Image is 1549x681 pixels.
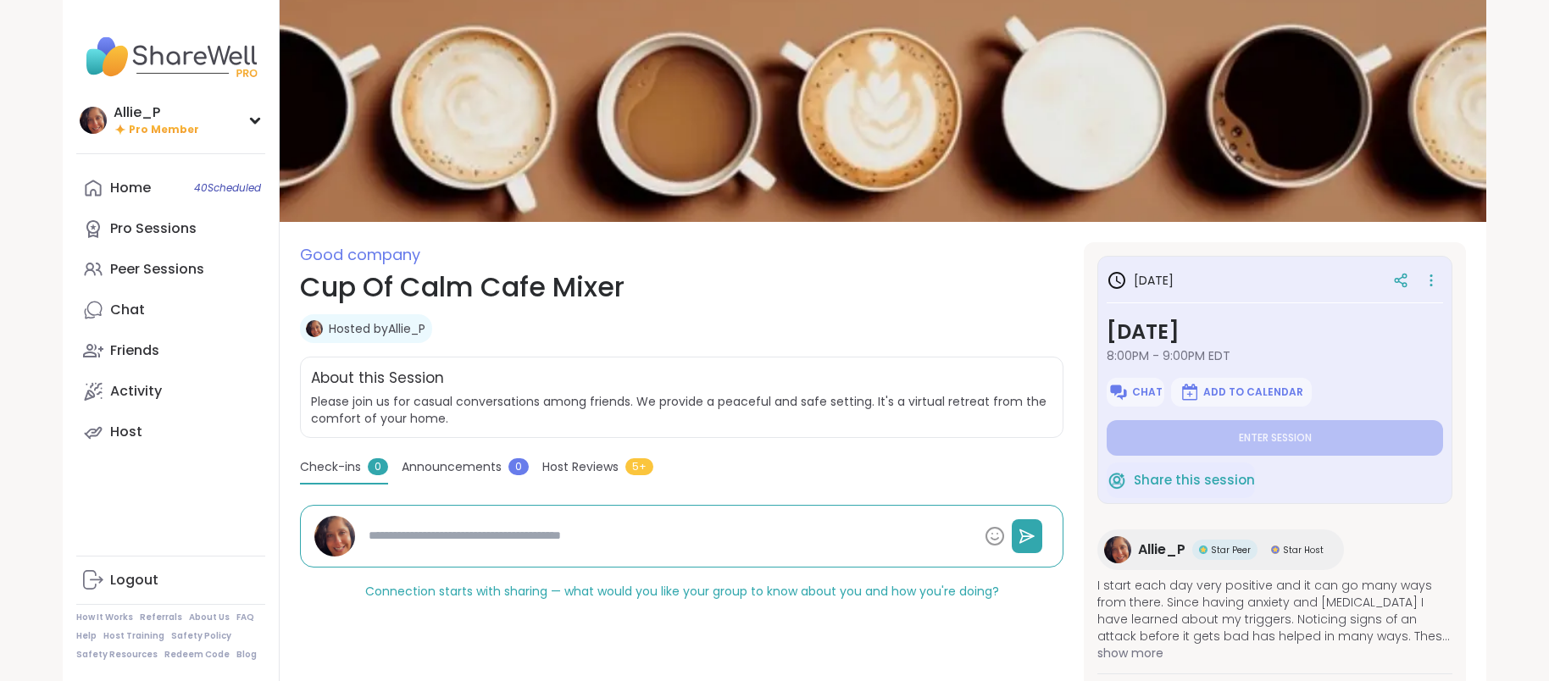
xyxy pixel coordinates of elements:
[103,630,164,642] a: Host Training
[110,571,158,590] div: Logout
[189,612,230,623] a: About Us
[76,612,133,623] a: How It Works
[1171,378,1312,407] button: Add to Calendar
[171,630,231,642] a: Safety Policy
[110,179,151,197] div: Home
[1283,544,1324,556] span: Star Host
[76,208,265,249] a: Pro Sessions
[300,267,1063,307] h1: Cup Of Calm Cafe Mixer
[76,412,265,452] a: Host
[110,301,145,319] div: Chat
[311,368,444,390] h2: About this Session
[1211,544,1251,556] span: Star Peer
[402,458,502,476] span: Announcements
[1107,420,1443,456] button: Enter session
[1108,382,1129,402] img: ShareWell Logomark
[110,423,142,441] div: Host
[365,583,999,600] span: Connection starts with sharing — what would you like your group to know about you and how you're ...
[1203,385,1303,399] span: Add to Calendar
[110,382,162,401] div: Activity
[300,458,361,476] span: Check-ins
[1132,385,1163,399] span: Chat
[1107,470,1127,490] img: ShareWell Logomark
[164,649,230,661] a: Redeem Code
[1107,462,1255,498] button: Share this session
[129,123,199,137] span: Pro Member
[194,181,261,195] span: 40 Scheduled
[76,168,265,208] a: Home40Scheduled
[1097,529,1344,570] a: Allie_PAllie_PStar PeerStar PeerStar HostStar Host
[1107,317,1443,347] h3: [DATE]
[1097,577,1452,645] span: I start each day very positive and it can go many ways from there. Since having anxiety and [MEDI...
[110,260,204,279] div: Peer Sessions
[110,341,159,360] div: Friends
[1097,645,1452,662] span: show more
[1104,536,1131,563] img: Allie_P
[76,27,265,86] img: ShareWell Nav Logo
[1107,270,1174,291] h3: [DATE]
[114,103,199,122] div: Allie_P
[76,371,265,412] a: Activity
[542,458,619,476] span: Host Reviews
[76,290,265,330] a: Chat
[1271,545,1280,554] img: Star Host
[368,458,388,475] span: 0
[1107,347,1443,364] span: 8:00PM - 9:00PM EDT
[110,219,197,238] div: Pro Sessions
[1180,382,1200,402] img: ShareWell Logomark
[311,393,1052,427] span: Please join us for casual conversations among friends. We provide a peaceful and safe setting. It...
[1199,545,1208,554] img: Star Peer
[80,107,107,134] img: Allie_P
[1138,540,1185,560] span: Allie_P
[329,320,425,337] a: Hosted byAllie_P
[1107,378,1164,407] button: Chat
[236,612,254,623] a: FAQ
[314,516,355,556] img: Allie_P
[140,612,182,623] a: Referrals
[1134,471,1255,490] span: Share this session
[76,649,158,661] a: Safety Resources
[76,630,97,642] a: Help
[625,458,653,475] span: 5+
[306,320,323,337] img: Allie_P
[76,330,265,371] a: Friends
[76,560,265,601] a: Logout
[508,458,529,475] span: 0
[236,649,257,661] a: Blog
[76,249,265,290] a: Peer Sessions
[300,244,420,265] span: Good company
[1239,431,1312,445] span: Enter session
